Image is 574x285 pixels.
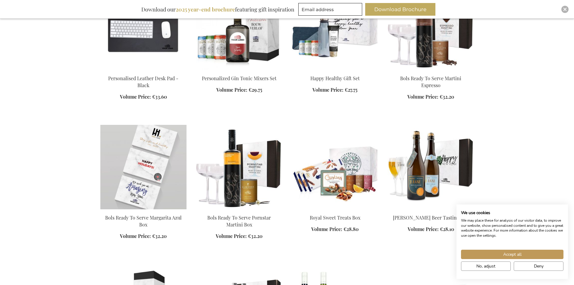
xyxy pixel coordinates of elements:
[440,93,454,100] span: €32.20
[292,207,378,213] a: Royal Sweet Treats Box
[196,125,282,209] img: Bols Ready To Serve Pornstar Martini Box
[312,87,357,93] a: Volume Price: €27.75
[196,68,282,73] a: Personalized Gin Tonic Mixers Set
[298,3,362,16] input: Email address
[514,261,563,271] button: Deny all cookies
[310,214,360,221] a: Royal Sweet Treats Box
[292,125,378,209] img: Royal Sweet Treats Box
[139,3,297,16] div: Download our featuring gift inspiration
[120,93,167,100] a: Volume Price: €33.60
[216,233,247,239] span: Volume Price:
[152,93,167,100] span: €33.60
[311,226,342,232] span: Volume Price:
[196,207,282,213] a: Bols Ready To Serve Pornstar Martini Box
[345,87,357,93] span: €27.75
[461,250,563,259] button: Accept all cookies
[108,75,178,88] a: Personalised Leather Desk Pad - Black
[561,6,569,13] div: Close
[292,68,378,73] a: Beer Apéro Gift Box
[393,214,469,221] a: [PERSON_NAME] Beer Tasting Box
[202,75,277,81] a: Personalized Gin Tonic Mixers Set
[461,210,563,216] h2: We use cookies
[100,125,187,209] img: Bols Ready To Serve Margarita Azul Box
[407,93,438,100] span: Volume Price:
[298,3,364,17] form: marketing offers and promotions
[120,93,151,100] span: Volume Price:
[388,125,474,209] img: Dame Jeanne Champagne Beer Brut Tasting Box
[408,226,439,232] span: Volume Price:
[476,263,495,269] span: No, adjust
[407,93,454,100] a: Volume Price: €32.20
[312,87,343,93] span: Volume Price:
[461,218,563,238] p: We may place these for analysis of our visitor data, to improve our website, show personalised co...
[216,87,247,93] span: Volume Price:
[388,68,474,73] a: Bols Ready To Serve Martini Espresso Bols Ready To Serve Martini Espresso
[343,226,359,232] span: €28.80
[400,75,461,88] a: Bols Ready To Serve Martini Espresso
[563,8,567,11] img: Close
[216,233,262,240] a: Volume Price: €32.20
[408,226,454,233] a: Volume Price: €28.10
[176,6,235,13] b: 2025 year-end brochure
[207,214,271,228] a: Bols Ready To Serve Pornstar Martini Box
[440,226,454,232] span: €28.10
[216,87,262,93] a: Volume Price: €29.75
[534,263,544,269] span: Deny
[248,233,262,239] span: €32.20
[365,3,435,16] button: Download Brochure
[388,207,474,213] a: Dame Jeanne Champagne Beer Brut Tasting Box
[503,251,522,258] span: Accept all
[310,75,360,81] a: Happy Healthy Gift Set
[100,68,187,73] a: Leather Desk Pad - Black
[249,87,262,93] span: €29.75
[311,226,359,233] a: Volume Price: €28.80
[100,207,187,213] a: Bols Ready To Serve Margarita Azul Box
[461,261,511,271] button: Adjust cookie preferences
